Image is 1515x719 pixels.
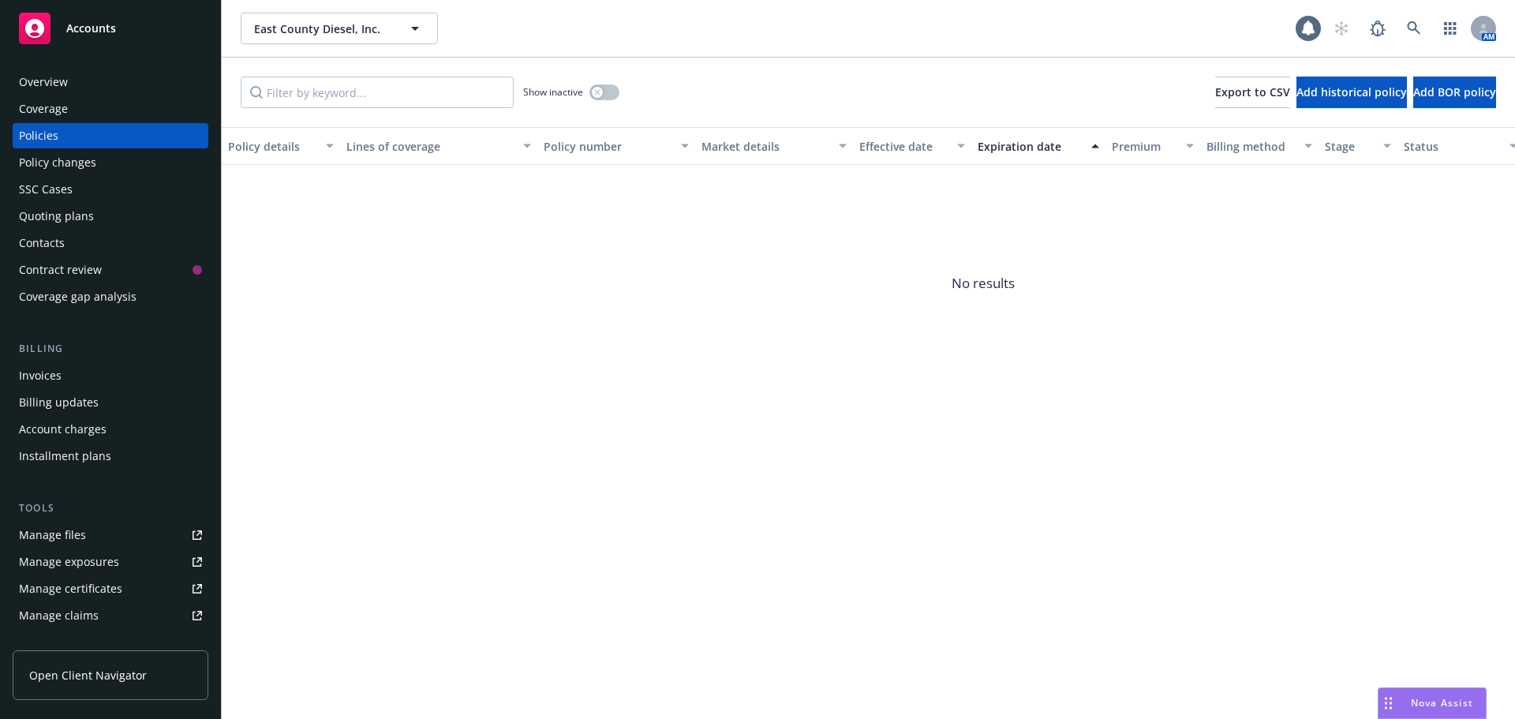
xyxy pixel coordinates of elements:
div: Installment plans [19,444,111,469]
div: Manage BORs [19,630,93,655]
a: Report a Bug [1362,13,1393,44]
div: Billing updates [19,390,99,415]
div: Effective date [859,138,948,155]
a: Invoices [13,363,208,388]
span: Show inactive [523,85,583,99]
a: Search [1398,13,1430,44]
div: Invoices [19,363,62,388]
input: Filter by keyword... [241,77,514,108]
div: Tools [13,500,208,516]
span: Export to CSV [1215,84,1290,99]
span: Add historical policy [1296,84,1407,99]
a: Contacts [13,230,208,256]
div: Manage claims [19,603,99,628]
div: Lines of coverage [346,138,514,155]
button: Policy number [537,127,695,165]
div: Billing [13,341,208,357]
a: Billing updates [13,390,208,415]
button: Export to CSV [1215,77,1290,108]
div: Policy number [544,138,671,155]
a: Overview [13,69,208,95]
span: Accounts [66,22,116,35]
a: Manage claims [13,603,208,628]
a: Manage files [13,522,208,548]
a: Manage BORs [13,630,208,655]
a: Quoting plans [13,204,208,229]
div: Manage files [19,522,86,548]
a: Coverage [13,96,208,122]
div: SSC Cases [19,177,73,202]
div: Expiration date [978,138,1082,155]
a: Start snowing [1326,13,1357,44]
a: Account charges [13,417,208,442]
a: SSC Cases [13,177,208,202]
div: Manage exposures [19,549,119,575]
button: Nova Assist [1378,687,1487,719]
button: Premium [1105,127,1200,165]
div: Policy changes [19,150,96,175]
div: Manage certificates [19,576,122,601]
div: Market details [701,138,829,155]
a: Manage exposures [13,549,208,575]
button: Expiration date [971,127,1105,165]
span: Open Client Navigator [29,667,147,683]
a: Installment plans [13,444,208,469]
button: Billing method [1200,127,1319,165]
a: Switch app [1435,13,1466,44]
a: Coverage gap analysis [13,284,208,309]
button: Add historical policy [1296,77,1407,108]
div: Contract review [19,257,102,283]
a: Policies [13,123,208,148]
div: Stage [1325,138,1374,155]
div: Billing method [1206,138,1295,155]
div: Contacts [19,230,65,256]
div: Coverage gap analysis [19,284,137,309]
button: Stage [1319,127,1397,165]
div: Premium [1112,138,1176,155]
div: Account charges [19,417,107,442]
a: Manage certificates [13,576,208,601]
span: Add BOR policy [1413,84,1496,99]
div: Coverage [19,96,68,122]
a: Accounts [13,6,208,51]
div: Drag to move [1378,688,1398,718]
a: Policy changes [13,150,208,175]
button: Lines of coverage [340,127,537,165]
button: Add BOR policy [1413,77,1496,108]
a: Contract review [13,257,208,283]
button: Effective date [853,127,971,165]
div: Policies [19,123,58,148]
span: Nova Assist [1411,696,1473,710]
button: Market details [695,127,853,165]
button: East County Diesel, Inc. [241,13,438,44]
div: Policy details [228,138,316,155]
div: Overview [19,69,68,95]
div: Quoting plans [19,204,94,229]
span: East County Diesel, Inc. [254,21,391,37]
button: Policy details [222,127,340,165]
div: Status [1404,138,1500,155]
